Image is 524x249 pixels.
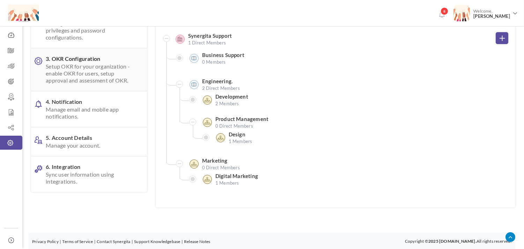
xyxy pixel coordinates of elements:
[428,239,477,244] b: 2025 [DOMAIN_NAME].
[202,164,240,171] span: 0 Direct Members
[46,134,136,149] span: 5. Account Details
[97,239,130,244] a: Contact Synergita
[496,32,508,44] a: Add
[215,93,248,100] label: Development
[229,138,252,145] span: 1 Members
[132,238,133,245] li: |
[470,5,512,22] span: Welcome,
[405,238,512,245] p: Copyright © All rights reserved.
[215,179,258,186] span: 1 Members
[62,239,93,244] a: Terms of Service
[46,163,136,185] span: 6. Integration
[451,2,521,22] a: Photo Welcome,[PERSON_NAME]
[184,239,211,244] a: Release Notes
[215,122,269,129] span: 0 Direct Members
[202,78,233,85] label: Engineering.
[202,58,244,65] span: 0 Members
[46,12,136,41] span: 2. User Management
[202,157,228,164] label: Marketing
[46,63,136,84] span: Setup OKR for your organization - enable OKR for users, setup approval and assessment of OKR.
[94,238,96,245] li: |
[32,239,59,244] a: Privacy Policy
[31,156,147,192] a: 6. IntegrationSync user information using integrations.
[46,20,136,41] span: Manage the users with relevant privileges and password configurations.
[46,55,136,84] span: 3. OKR Configuration
[453,5,470,21] img: Photo
[46,106,136,120] span: Manage email and mobile app notifications.
[60,238,61,245] li: |
[182,238,183,245] li: |
[202,51,244,58] label: Business Support
[188,32,232,39] label: Synergita Support
[441,7,448,15] span: 8
[436,9,447,20] a: Notifications
[8,5,39,22] img: Logo
[473,14,510,19] span: [PERSON_NAME]
[215,100,248,107] span: 2 Members
[215,172,258,179] label: Digital Marketing
[134,239,180,244] a: Support Knowledgebase
[46,171,136,185] span: Sync user information using integrations.
[188,39,232,46] span: 1 Direct Members
[46,98,136,120] span: 4. Notification
[229,131,245,138] label: Design
[202,85,240,92] span: 2 Direct Members
[46,142,136,149] span: Manage your account.
[215,115,269,122] label: Product Management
